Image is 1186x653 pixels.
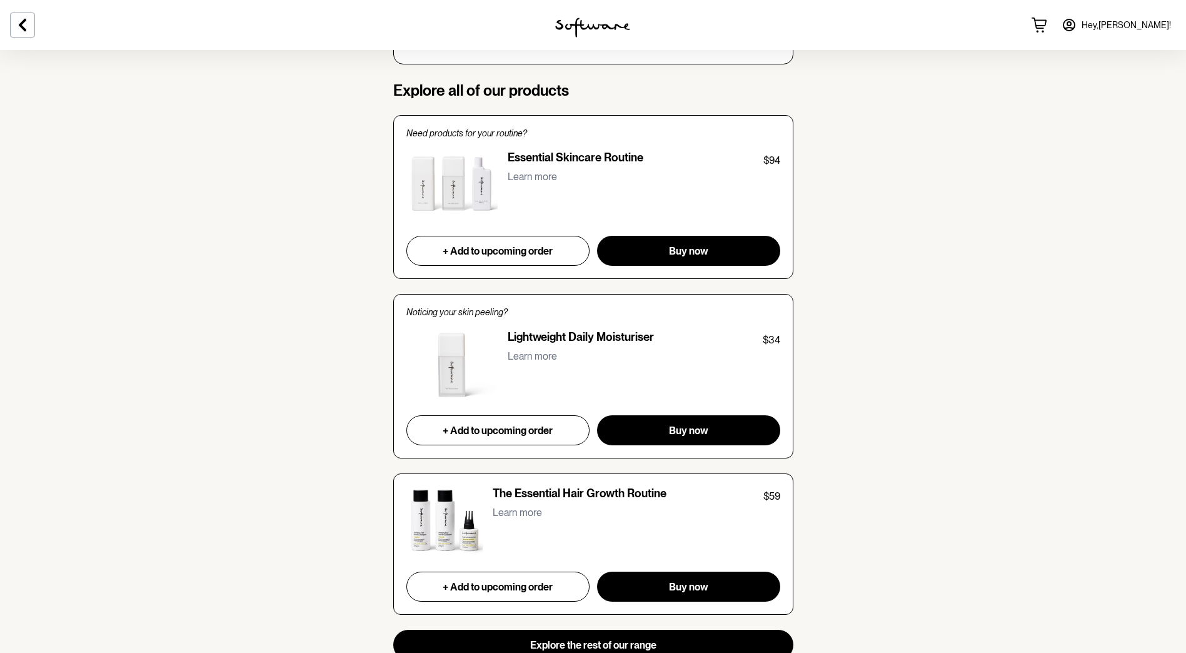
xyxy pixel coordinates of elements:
[763,489,780,504] p: $59
[1054,10,1178,40] a: Hey,[PERSON_NAME]!
[597,415,780,445] button: Buy now
[555,18,630,38] img: software logo
[493,504,542,521] button: Learn more
[406,128,780,139] p: Need products for your routine?
[508,350,557,362] p: Learn more
[1082,20,1171,31] span: Hey, [PERSON_NAME] !
[406,487,483,557] img: The Essential Hair Growth Routine product
[508,330,654,348] p: Lightweight Daily Moisturiser
[443,245,553,257] span: + Add to upcoming order
[763,333,780,348] p: $34
[508,171,557,183] p: Learn more
[508,348,557,365] button: Learn more
[763,153,780,168] p: $94
[669,581,708,593] span: Buy now
[406,415,590,445] button: + Add to upcoming order
[508,168,557,185] button: Learn more
[443,425,553,437] span: + Add to upcoming order
[443,581,553,593] span: + Add to upcoming order
[393,82,793,100] h4: Explore all of our products
[493,487,666,504] p: The Essential Hair Growth Routine
[597,572,780,602] button: Buy now
[406,151,498,221] img: Essential Skincare Routine product
[406,572,590,602] button: + Add to upcoming order
[406,330,498,400] img: Lightweight Daily Moisturiser product
[406,236,590,266] button: + Add to upcoming order
[406,307,780,318] p: Noticing your skin peeling?
[597,236,780,266] button: Buy now
[669,425,708,437] span: Buy now
[508,151,643,168] p: Essential Skincare Routine
[530,639,656,651] span: Explore the rest of our range
[493,507,542,519] p: Learn more
[669,245,708,257] span: Buy now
